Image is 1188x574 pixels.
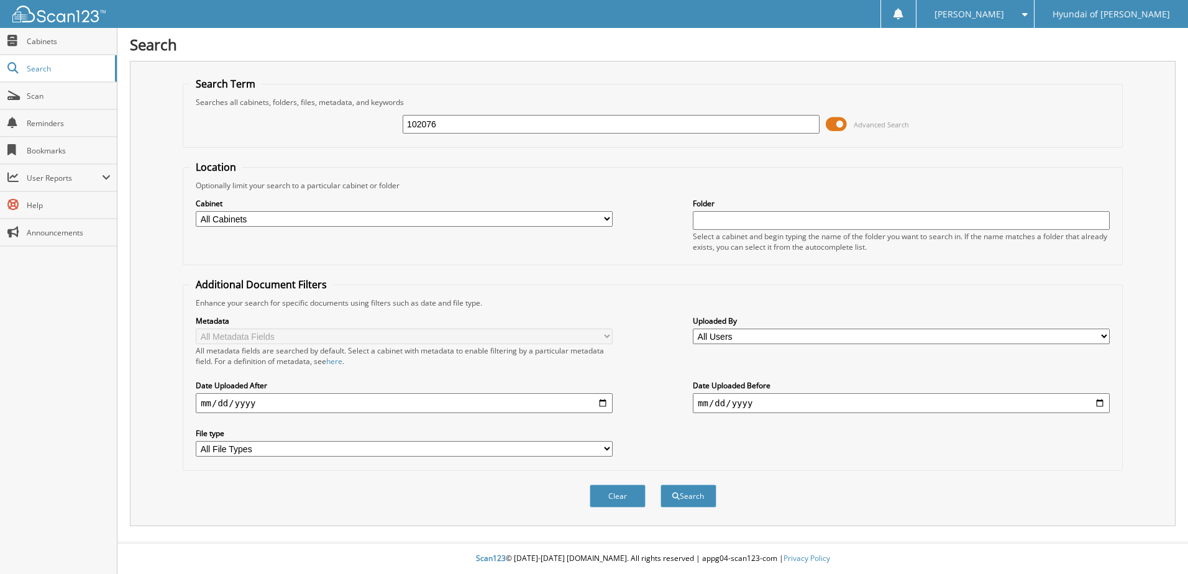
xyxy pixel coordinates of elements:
a: Privacy Policy [784,553,830,563]
div: Searches all cabinets, folders, files, metadata, and keywords [190,97,1116,107]
div: Optionally limit your search to a particular cabinet or folder [190,180,1116,191]
span: Bookmarks [27,145,111,156]
h1: Search [130,34,1176,55]
span: Help [27,200,111,211]
label: File type [196,428,613,439]
span: User Reports [27,173,102,183]
div: Select a cabinet and begin typing the name of the folder you want to search in. If the name match... [693,231,1110,252]
iframe: Chat Widget [1126,514,1188,574]
span: Cabinets [27,36,111,47]
a: here [326,356,342,367]
label: Metadata [196,316,613,326]
span: Search [27,63,109,74]
div: Enhance your search for specific documents using filters such as date and file type. [190,298,1116,308]
span: Advanced Search [854,120,909,129]
legend: Location [190,160,242,174]
img: scan123-logo-white.svg [12,6,106,22]
label: Folder [693,198,1110,209]
span: [PERSON_NAME] [934,11,1004,18]
div: All metadata fields are searched by default. Select a cabinet with metadata to enable filtering b... [196,345,613,367]
label: Date Uploaded Before [693,380,1110,391]
span: Hyundai of [PERSON_NAME] [1053,11,1170,18]
legend: Search Term [190,77,262,91]
button: Clear [590,485,646,508]
label: Uploaded By [693,316,1110,326]
label: Date Uploaded After [196,380,613,391]
div: © [DATE]-[DATE] [DOMAIN_NAME]. All rights reserved | appg04-scan123-com | [117,544,1188,574]
label: Cabinet [196,198,613,209]
input: start [196,393,613,413]
span: Scan [27,91,111,101]
button: Search [660,485,716,508]
span: Announcements [27,227,111,238]
input: end [693,393,1110,413]
span: Reminders [27,118,111,129]
legend: Additional Document Filters [190,278,333,291]
span: Scan123 [476,553,506,563]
